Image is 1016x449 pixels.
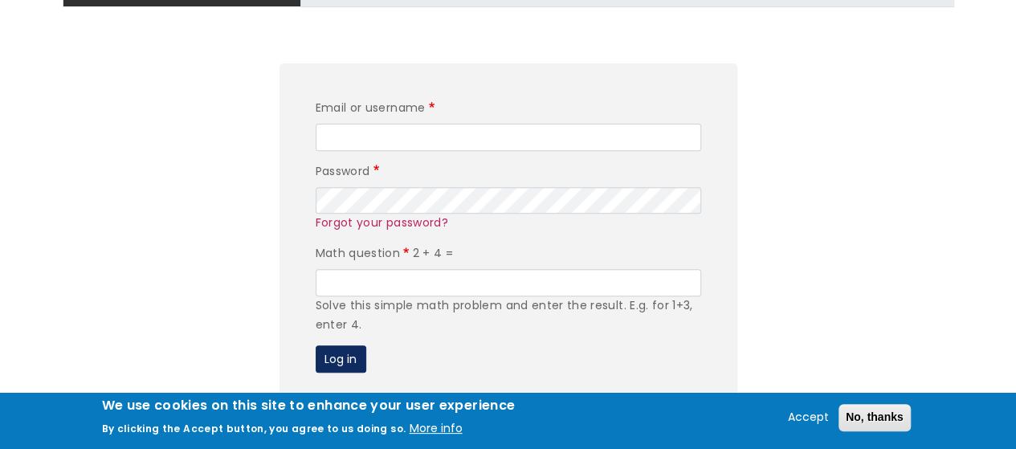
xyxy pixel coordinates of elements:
button: More info [409,419,462,439]
a: Forgot your password? [316,214,448,231]
p: By clicking the Accept button, you agree to us doing so. [102,422,406,435]
label: Email or username [316,99,438,118]
h2: We use cookies on this site to enhance your user experience [102,397,516,414]
div: Solve this simple math problem and enter the result. E.g. for 1+3, enter 4. [316,296,701,335]
button: Log in [316,345,366,373]
div: 2 + 4 = [316,244,701,334]
label: Password [316,162,382,182]
button: Accept [781,408,835,427]
button: No, thanks [839,404,911,431]
label: Math question [316,244,413,263]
